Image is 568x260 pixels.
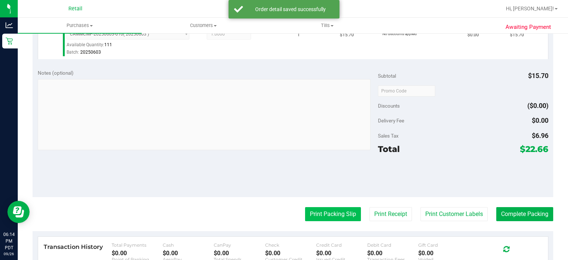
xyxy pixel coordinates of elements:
[3,231,14,251] p: 06:14 PM PDT
[527,102,548,109] span: ($0.00)
[382,32,417,36] span: No discounts applied
[142,22,265,29] span: Customers
[38,70,74,76] span: Notes (optional)
[266,18,389,33] a: Tills
[418,250,469,257] div: $0.00
[67,40,196,54] div: Available Quantity:
[378,144,400,154] span: Total
[316,250,367,257] div: $0.00
[214,250,265,257] div: $0.00
[247,6,334,13] div: Order detail saved successfully
[305,207,361,221] button: Print Packing Slip
[104,42,112,47] span: 111
[520,144,548,154] span: $22.66
[18,22,142,29] span: Purchases
[163,242,214,248] div: Cash
[532,132,548,139] span: $6.96
[378,133,399,139] span: Sales Tax
[142,18,266,33] a: Customers
[496,207,553,221] button: Complete Packing
[3,251,14,257] p: 09/26
[67,50,79,55] span: Batch:
[112,250,163,257] div: $0.00
[214,242,265,248] div: CanPay
[420,207,488,221] button: Print Customer Labels
[369,207,412,221] button: Print Receipt
[532,117,548,124] span: $0.00
[265,242,316,248] div: Check
[467,31,479,38] span: $0.00
[266,22,389,29] span: Tills
[367,242,418,248] div: Debit Card
[68,6,82,12] span: Retail
[80,50,101,55] span: 20250603
[378,99,400,112] span: Discounts
[7,201,30,223] iframe: Resource center
[297,31,300,38] span: 1
[378,118,404,124] span: Delivery Fee
[6,37,13,45] inline-svg: Retail
[378,73,396,79] span: Subtotal
[112,242,163,248] div: Total Payments
[506,6,554,11] span: Hi, [PERSON_NAME]!
[528,72,548,80] span: $15.70
[510,31,524,38] span: $15.70
[367,250,418,257] div: $0.00
[506,23,551,31] span: Awaiting Payment
[163,250,214,257] div: $0.00
[340,31,354,38] span: $15.70
[18,18,142,33] a: Purchases
[265,250,316,257] div: $0.00
[418,242,469,248] div: Gift Card
[378,85,435,97] input: Promo Code
[316,242,367,248] div: Credit Card
[6,21,13,29] inline-svg: Analytics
